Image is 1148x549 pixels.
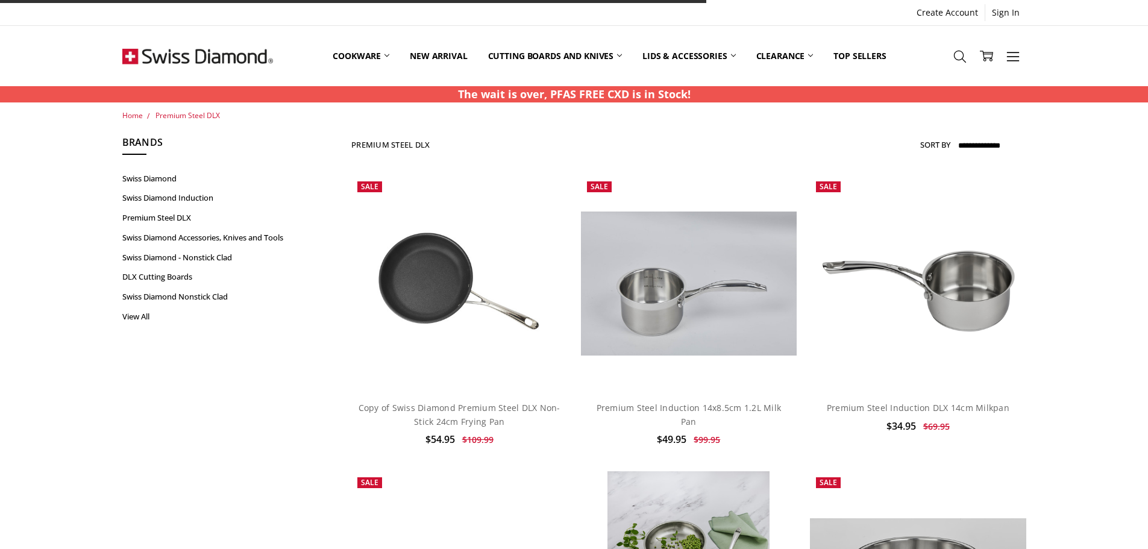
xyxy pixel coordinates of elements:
a: Premium Steel DLX [122,208,304,228]
h1: Premium Steel DLX [351,140,430,149]
a: Premium Steel Induction DLX 14cm Milkpan [827,402,1009,413]
a: Cutting boards and knives [478,29,633,83]
a: View All [122,307,304,327]
img: Premium Steel Induction DLX 14cm Milkpan [810,213,1026,354]
a: New arrival [400,29,477,83]
h5: Brands [122,135,304,155]
a: Top Sellers [823,29,896,83]
p: The wait is over, PFAS FREE CXD is in Stock! [458,86,691,102]
span: Sale [361,477,378,488]
a: Clearance [746,29,824,83]
a: Premium Steel Induction 14x8.5cm 1.2L Milk Pan [581,175,797,391]
label: Sort By [920,135,950,154]
img: Premium Steel Induction 14x8.5cm 1.2L Milk Pan [581,212,797,356]
a: Sign In [985,4,1026,21]
span: $54.95 [425,433,455,446]
a: Cookware [322,29,400,83]
a: DLX Cutting Boards [122,267,304,287]
a: Swiss Diamond - Nonstick Clad [122,248,304,268]
a: Swiss Diamond [122,169,304,189]
a: Premium Steel DLX [155,110,220,121]
a: Home [122,110,143,121]
span: $69.95 [923,421,950,432]
a: Swiss Diamond Induction [122,188,304,208]
a: Create Account [910,4,985,21]
a: Copy of Swiss Diamond Premium Steel DLX Non-Stick 24cm Frying Pan [359,402,560,427]
span: $49.95 [657,433,686,446]
span: Sale [361,181,378,192]
span: $34.95 [886,419,916,433]
img: Copy of Swiss Diamond Premium Steel DLX Non-Stick 24cm Frying Pan [351,175,567,391]
span: Sale [820,477,837,488]
a: Lids & Accessories [632,29,745,83]
a: Swiss Diamond Accessories, Knives and Tools [122,228,304,248]
span: Sale [591,181,608,192]
a: Premium Steel Induction 14x8.5cm 1.2L Milk Pan [597,402,782,427]
a: Premium Steel Induction DLX 14cm Milkpan [810,175,1026,391]
span: Sale [820,181,837,192]
span: $99.95 [694,434,720,445]
span: $109.99 [462,434,494,445]
a: Swiss Diamond Nonstick Clad [122,287,304,307]
img: Free Shipping On Every Order [122,26,273,86]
